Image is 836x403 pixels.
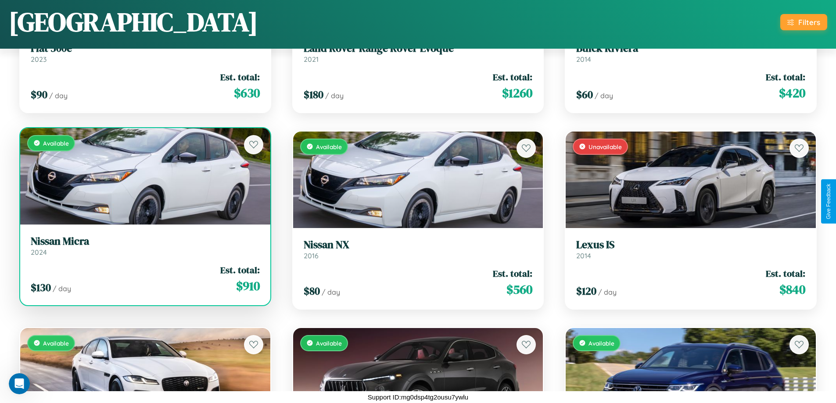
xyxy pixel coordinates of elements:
[316,143,342,150] span: Available
[798,18,820,27] div: Filters
[576,42,805,64] a: Buick Riviera2014
[304,239,533,260] a: Nissan NX2016
[304,284,320,298] span: $ 80
[506,281,532,298] span: $ 560
[825,184,832,219] div: Give Feedback
[576,284,596,298] span: $ 120
[43,139,69,147] span: Available
[576,87,593,102] span: $ 60
[31,55,47,64] span: 2023
[779,84,805,102] span: $ 420
[576,239,805,251] h3: Lexus IS
[325,91,344,100] span: / day
[598,288,617,296] span: / day
[304,239,533,251] h3: Nissan NX
[316,339,342,347] span: Available
[220,264,260,276] span: Est. total:
[304,251,319,260] span: 2016
[766,267,805,280] span: Est. total:
[9,4,258,40] h1: [GEOGRAPHIC_DATA]
[31,42,260,64] a: Fiat 500e2023
[220,71,260,83] span: Est. total:
[493,267,532,280] span: Est. total:
[576,239,805,260] a: Lexus IS2014
[588,143,622,150] span: Unavailable
[31,87,47,102] span: $ 90
[234,84,260,102] span: $ 630
[31,248,47,257] span: 2024
[53,284,71,293] span: / day
[304,87,323,102] span: $ 180
[9,373,30,394] iframe: Intercom live chat
[779,281,805,298] span: $ 840
[493,71,532,83] span: Est. total:
[368,391,468,403] p: Support ID: mg0dsp4tg2ousu7ywlu
[31,235,260,248] h3: Nissan Micra
[49,91,68,100] span: / day
[595,91,613,100] span: / day
[31,42,260,55] h3: Fiat 500e
[43,339,69,347] span: Available
[304,55,319,64] span: 2021
[588,339,614,347] span: Available
[31,235,260,257] a: Nissan Micra2024
[502,84,532,102] span: $ 1260
[304,42,533,55] h3: Land Rover Range Rover Evoque
[304,42,533,64] a: Land Rover Range Rover Evoque2021
[576,55,591,64] span: 2014
[236,277,260,295] span: $ 910
[322,288,340,296] span: / day
[576,251,591,260] span: 2014
[576,42,805,55] h3: Buick Riviera
[766,71,805,83] span: Est. total:
[31,280,51,295] span: $ 130
[780,14,827,30] button: Filters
